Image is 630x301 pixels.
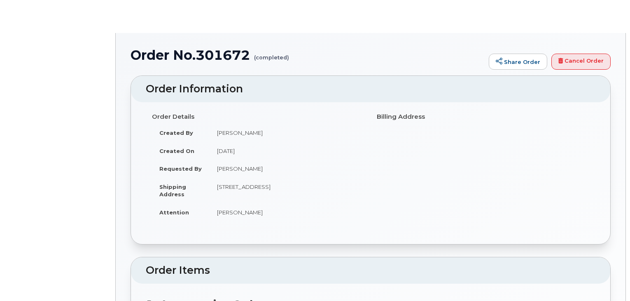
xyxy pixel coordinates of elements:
h1: Order No.301672 [131,48,485,62]
h4: Order Details [152,113,364,120]
strong: Attention [159,209,189,216]
h2: Order Items [146,265,595,276]
h4: Billing Address [377,113,589,120]
strong: Created On [159,148,194,154]
td: [PERSON_NAME] [210,203,364,221]
a: Share Order [489,54,547,70]
strong: Created By [159,129,193,136]
a: Cancel Order [551,54,611,70]
strong: Requested By [159,165,202,172]
strong: Shipping Address [159,183,186,198]
small: (completed) [254,48,289,61]
td: [PERSON_NAME] [210,160,364,178]
td: [PERSON_NAME] [210,124,364,142]
td: [DATE] [210,142,364,160]
h2: Order Information [146,83,595,95]
td: [STREET_ADDRESS] [210,178,364,203]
